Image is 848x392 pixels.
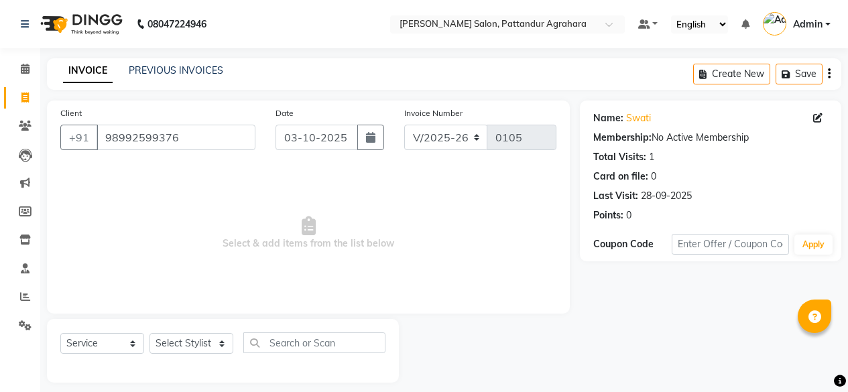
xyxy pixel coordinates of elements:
[593,189,638,203] div: Last Visit:
[593,150,646,164] div: Total Visits:
[641,189,692,203] div: 28-09-2025
[593,111,623,125] div: Name:
[672,234,789,255] input: Enter Offer / Coupon Code
[404,107,463,119] label: Invoice Number
[693,64,770,84] button: Create New
[97,125,255,150] input: Search by Name/Mobile/Email/Code
[793,17,823,31] span: Admin
[593,170,648,184] div: Card on file:
[63,59,113,83] a: INVOICE
[792,338,835,379] iframe: chat widget
[34,5,126,43] img: logo
[593,131,828,145] div: No Active Membership
[776,64,823,84] button: Save
[626,208,631,222] div: 0
[649,150,654,164] div: 1
[763,12,786,36] img: Admin
[60,166,556,300] span: Select & add items from the list below
[593,237,672,251] div: Coupon Code
[129,64,223,76] a: PREVIOUS INVOICES
[147,5,206,43] b: 08047224946
[593,208,623,222] div: Points:
[243,332,385,353] input: Search or Scan
[276,107,294,119] label: Date
[626,111,651,125] a: Swati
[60,107,82,119] label: Client
[593,131,652,145] div: Membership:
[60,125,98,150] button: +91
[794,235,833,255] button: Apply
[651,170,656,184] div: 0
